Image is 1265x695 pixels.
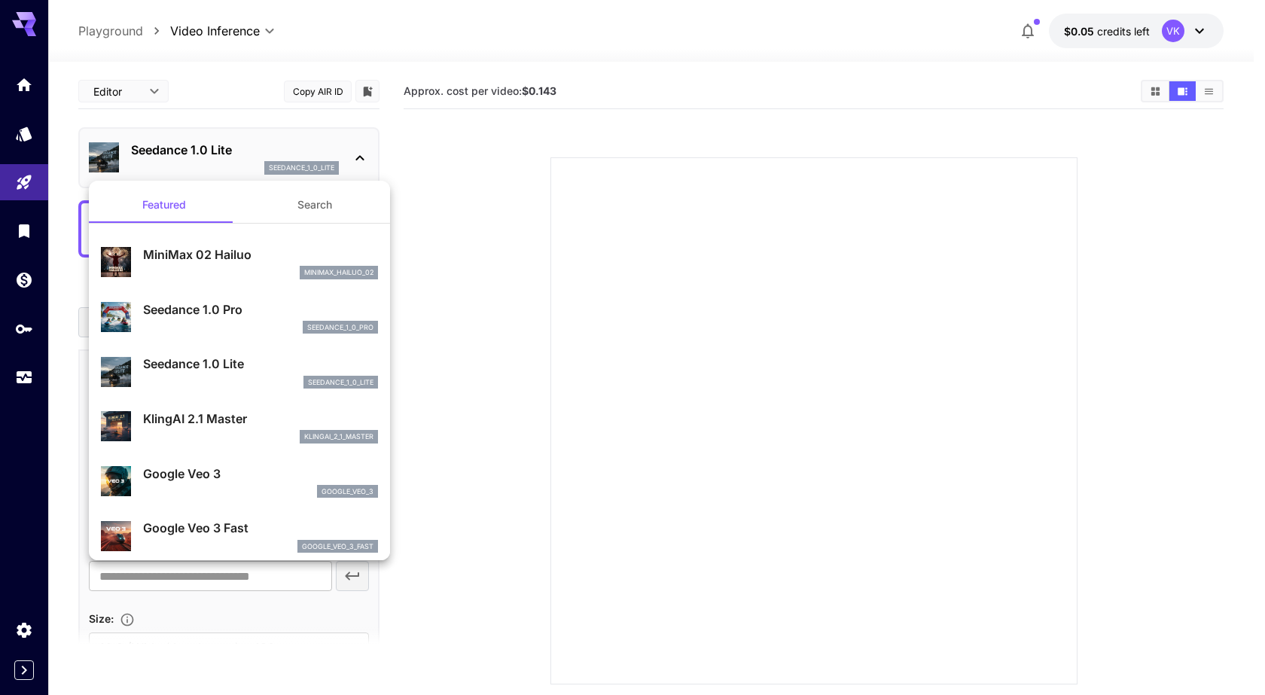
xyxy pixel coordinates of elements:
p: klingai_2_1_master [304,431,373,442]
p: seedance_1_0_lite [308,377,373,388]
p: KlingAI 2.1 Master [143,410,378,428]
div: Google Veo 3 Fastgoogle_veo_3_fast [101,513,378,559]
p: MiniMax 02 Hailuo [143,245,378,264]
p: seedance_1_0_pro [307,322,373,333]
p: Seedance 1.0 Pro [143,300,378,319]
div: Google Veo 3google_veo_3 [101,459,378,504]
button: Featured [89,187,239,223]
p: minimax_hailuo_02 [304,267,373,278]
div: KlingAI 2.1 Masterklingai_2_1_master [101,404,378,450]
p: Google Veo 3 Fast [143,519,378,537]
button: Search [239,187,390,223]
p: Google Veo 3 [143,465,378,483]
div: Seedance 1.0 Liteseedance_1_0_lite [101,349,378,395]
div: MiniMax 02 Hailuominimax_hailuo_02 [101,239,378,285]
p: google_veo_3_fast [302,541,373,552]
p: Seedance 1.0 Lite [143,355,378,373]
p: google_veo_3 [322,486,373,497]
div: Seedance 1.0 Proseedance_1_0_pro [101,294,378,340]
